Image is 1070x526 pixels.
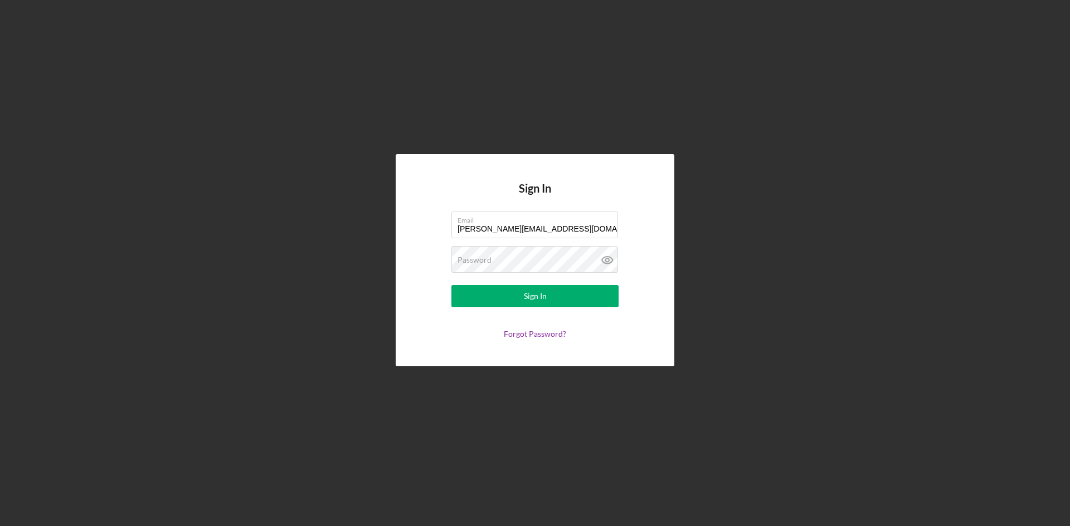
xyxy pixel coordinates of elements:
[524,285,547,307] div: Sign In
[458,212,618,224] label: Email
[504,329,566,338] a: Forgot Password?
[451,285,619,307] button: Sign In
[458,255,492,264] label: Password
[519,182,551,212] h4: Sign In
